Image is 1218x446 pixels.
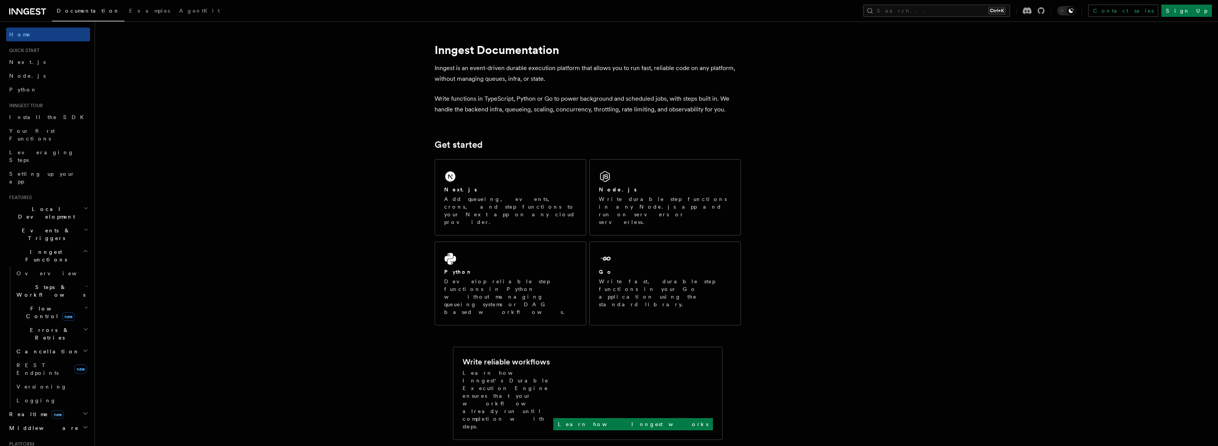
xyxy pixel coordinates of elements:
button: Toggle dark mode [1057,6,1076,15]
button: Middleware [6,421,90,435]
a: PythonDevelop reliable step functions in Python without managing queueing systems or DAG based wo... [435,242,586,325]
span: new [74,364,87,374]
span: Leveraging Steps [9,149,74,163]
a: Python [6,83,90,96]
a: Home [6,28,90,41]
span: Documentation [57,8,120,14]
span: Python [9,87,37,93]
a: Logging [13,394,90,407]
a: Next.js [6,55,90,69]
p: Add queueing, events, crons, and step functions to your Next app on any cloud provider. [444,195,577,226]
span: Home [9,31,31,38]
a: Learn how Inngest works [553,418,713,430]
a: Versioning [13,380,90,394]
button: Local Development [6,202,90,224]
span: Quick start [6,47,39,54]
a: Node.js [6,69,90,83]
span: new [62,312,75,321]
span: Node.js [9,73,46,79]
h2: Python [444,268,472,276]
h2: Node.js [599,186,637,193]
span: Next.js [9,59,46,65]
a: Install the SDK [6,110,90,124]
p: Learn how Inngest's Durable Execution Engine ensures that your workflow already run until complet... [463,369,553,430]
span: Inngest Functions [6,248,83,263]
a: Your first Functions [6,124,90,145]
a: Get started [435,139,482,150]
h2: Next.js [444,186,477,193]
span: Overview [16,270,95,276]
span: REST Endpoints [16,362,59,376]
p: Inngest is an event-driven durable execution platform that allows you to run fast, reliable code ... [435,63,741,84]
h1: Inngest Documentation [435,43,741,57]
a: Node.jsWrite durable step functions in any Node.js app and run on servers or serverless. [589,159,741,235]
span: Examples [129,8,170,14]
span: Your first Functions [9,128,55,142]
a: Documentation [52,2,124,21]
a: Contact sales [1088,5,1158,17]
button: Steps & Workflows [13,280,90,302]
p: Write functions in TypeScript, Python or Go to power background and scheduled jobs, with steps bu... [435,93,741,115]
span: Logging [16,397,56,404]
a: Setting up your app [6,167,90,188]
button: Realtimenew [6,407,90,421]
span: new [51,410,64,419]
a: REST Endpointsnew [13,358,90,380]
span: Versioning [16,384,67,390]
span: Install the SDK [9,114,88,120]
a: Examples [124,2,175,21]
a: Next.jsAdd queueing, events, crons, and step functions to your Next app on any cloud provider. [435,159,586,235]
a: AgentKit [175,2,224,21]
button: Inngest Functions [6,245,90,266]
kbd: Ctrl+K [988,7,1005,15]
a: Leveraging Steps [6,145,90,167]
button: Search...Ctrl+K [863,5,1010,17]
span: Cancellation [13,348,80,355]
p: Write fast, durable step functions in your Go application using the standard library. [599,278,731,308]
div: Inngest Functions [6,266,90,407]
span: AgentKit [179,8,220,14]
h2: Write reliable workflows [463,356,550,367]
a: Overview [13,266,90,280]
a: GoWrite fast, durable step functions in your Go application using the standard library. [589,242,741,325]
span: Inngest tour [6,103,43,109]
span: Errors & Retries [13,326,83,341]
a: Sign Up [1161,5,1212,17]
span: Steps & Workflows [13,283,85,299]
p: Write durable step functions in any Node.js app and run on servers or serverless. [599,195,731,226]
p: Develop reliable step functions in Python without managing queueing systems or DAG based workflows. [444,278,577,316]
button: Errors & Retries [13,323,90,345]
span: Setting up your app [9,171,75,185]
span: Local Development [6,205,83,221]
span: Flow Control [13,305,84,320]
span: Realtime [6,410,64,418]
button: Cancellation [13,345,90,358]
span: Events & Triggers [6,227,83,242]
p: Learn how Inngest works [558,420,708,428]
span: Middleware [6,424,79,432]
button: Events & Triggers [6,224,90,245]
h2: Go [599,268,613,276]
button: Flow Controlnew [13,302,90,323]
span: Features [6,194,32,201]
